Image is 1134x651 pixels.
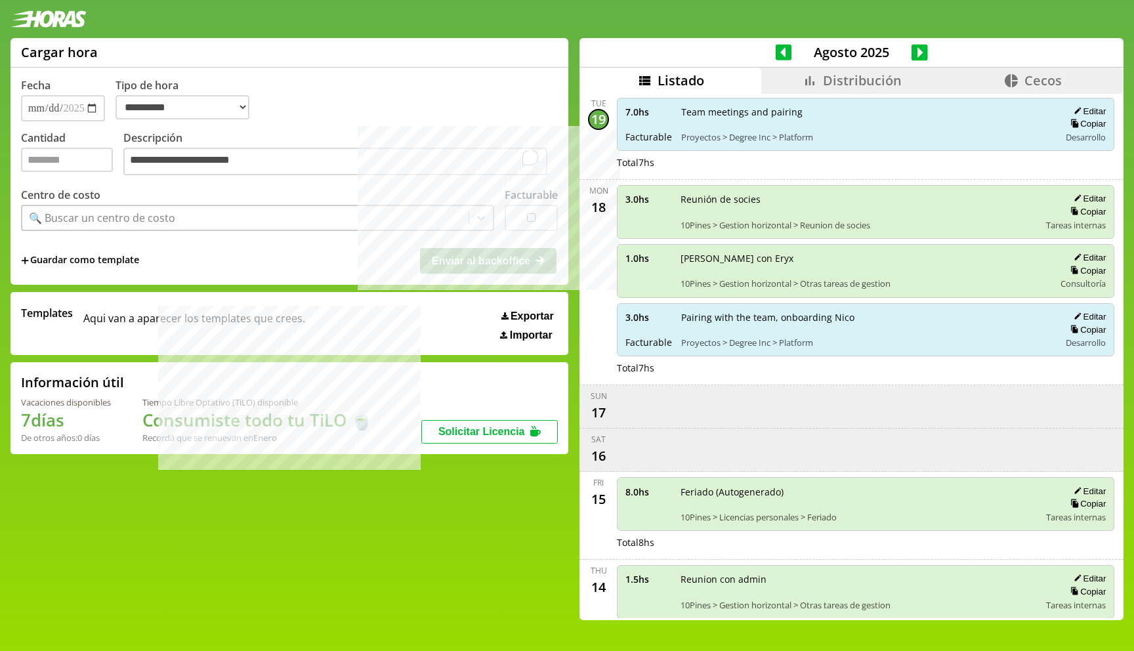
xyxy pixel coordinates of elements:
span: Cecos [1024,72,1062,89]
button: Copiar [1066,265,1106,276]
label: Facturable [505,188,558,202]
span: 10Pines > Gestion horizontal > Reunion de socies [681,219,1037,231]
h1: Cargar hora [21,43,98,61]
button: Copiar [1066,498,1106,509]
span: Desarrollo [1066,337,1106,348]
div: Sun [591,390,607,402]
span: +Guardar como template [21,253,139,268]
label: Fecha [21,78,51,93]
label: Descripción [123,131,558,178]
button: Editar [1070,311,1106,322]
div: 14 [588,576,609,597]
span: Listado [658,72,704,89]
div: Vacaciones disponibles [21,396,111,408]
div: Sat [591,434,606,445]
span: 8.0 hs [625,486,671,498]
div: 16 [588,445,609,466]
div: scrollable content [579,94,1123,618]
label: Centro de costo [21,188,100,202]
button: Copiar [1066,118,1106,129]
h1: 7 días [21,408,111,432]
span: Tareas internas [1046,219,1106,231]
span: Importar [510,329,553,341]
button: Editar [1070,486,1106,497]
div: 17 [588,402,609,423]
button: Solicitar Licencia [421,420,558,444]
div: Total 8 hs [617,536,1114,549]
span: Consultoría [1060,278,1106,289]
button: Editar [1070,193,1106,204]
select: Tipo de hora [115,95,249,119]
span: Reunion con admin [681,573,1037,585]
label: Cantidad [21,131,123,178]
h2: Información útil [21,373,124,391]
div: Tiempo Libre Optativo (TiLO) disponible [142,396,372,408]
div: Recordá que se renuevan en [142,432,372,444]
span: 3.0 hs [625,311,672,324]
button: Copiar [1066,324,1106,335]
span: 1.5 hs [625,573,671,585]
span: Tareas internas [1046,599,1106,611]
span: Proyectos > Degree Inc > Platform [681,337,1051,348]
span: Desarrollo [1066,131,1106,143]
div: Mon [589,185,608,196]
span: [PERSON_NAME] con Eryx [681,252,1051,264]
label: Tipo de hora [115,78,260,121]
span: 10Pines > Gestion horizontal > Otras tareas de gestion [681,278,1051,289]
button: Editar [1070,106,1106,117]
button: Copiar [1066,206,1106,217]
div: Total 7 hs [617,362,1114,374]
span: Tareas internas [1046,511,1106,523]
span: 10Pines > Gestion horizontal > Otras tareas de gestion [681,599,1037,611]
b: Enero [253,432,277,444]
span: 10Pines > Licencias personales > Feriado [681,511,1037,523]
div: Total 7 hs [617,156,1114,169]
span: Pairing with the team, onboarding Nico [681,311,1051,324]
span: Distribución [823,72,902,89]
div: 15 [588,488,609,509]
span: Reunión de socies [681,193,1037,205]
span: Team meetings and pairing [681,106,1051,118]
span: Facturable [625,131,672,143]
span: Templates [21,306,73,320]
span: Solicitar Licencia [438,426,525,437]
img: logotipo [10,10,87,28]
button: Editar [1070,573,1106,584]
input: Cantidad [21,148,113,172]
div: De otros años: 0 días [21,432,111,444]
span: Exportar [511,310,554,322]
span: 3.0 hs [625,193,671,205]
span: 7.0 hs [625,106,672,118]
button: Copiar [1066,586,1106,597]
div: Thu [591,565,607,576]
textarea: To enrich screen reader interactions, please activate Accessibility in Grammarly extension settings [123,148,547,175]
div: Fri [593,477,604,488]
span: 1.0 hs [625,252,671,264]
div: Tue [591,98,606,109]
h1: Consumiste todo tu TiLO 🍵 [142,408,372,432]
span: Proyectos > Degree Inc > Platform [681,131,1051,143]
span: Facturable [625,336,672,348]
div: 18 [588,196,609,217]
span: Aqui van a aparecer los templates que crees. [83,306,305,341]
span: Feriado (Autogenerado) [681,486,1037,498]
button: Editar [1070,252,1106,263]
div: 19 [588,109,609,130]
div: 🔍 Buscar un centro de costo [29,211,175,225]
button: Exportar [497,310,558,323]
span: Agosto 2025 [791,43,912,61]
span: + [21,253,29,268]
